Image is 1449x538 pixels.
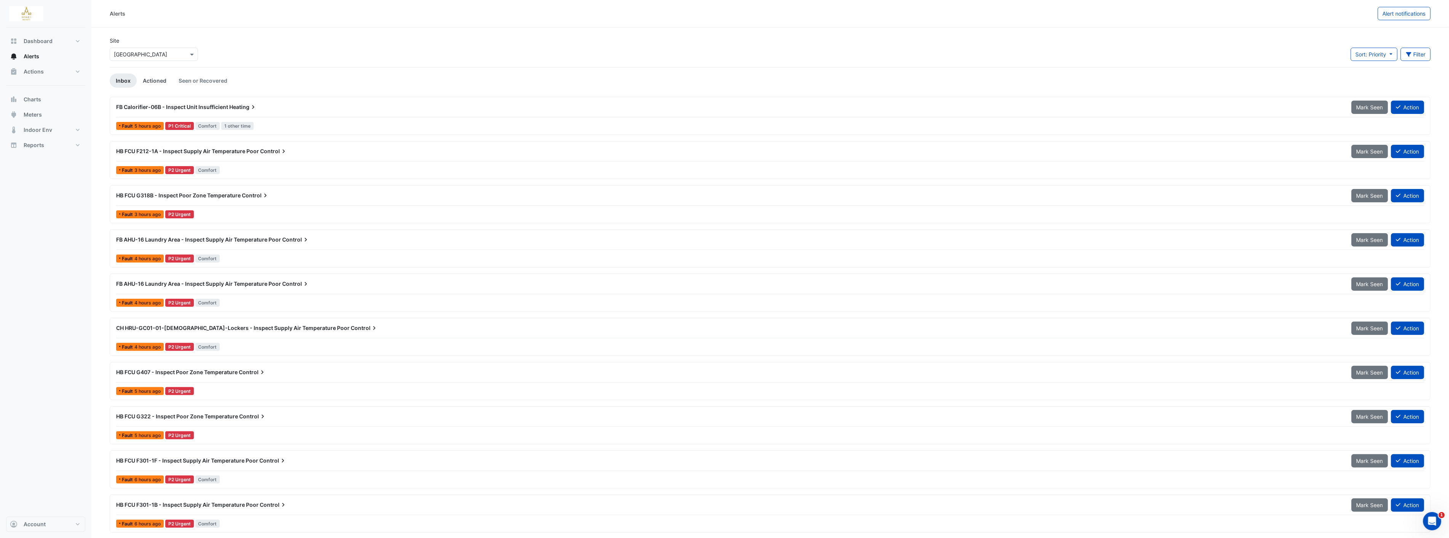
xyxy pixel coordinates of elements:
[122,168,134,173] span: Fault
[165,520,194,528] div: P2 Urgent
[239,413,267,420] span: Control
[1356,458,1383,464] span: Mark Seen
[1352,233,1388,247] button: Mark Seen
[116,192,241,199] span: HB FCU G318B - Inspect Poor Zone Temperature
[9,6,43,21] img: Company Logo
[134,123,161,129] span: Mon 25-Aug-2025 08:45 IST
[165,210,194,218] div: P2 Urgent
[173,74,233,88] a: Seen or Recovered
[6,107,85,122] button: Meters
[116,413,238,420] span: HB FCU G322 - Inspect Poor Zone Temperature
[24,141,44,149] span: Reports
[1391,498,1424,512] button: Action
[195,520,220,528] span: Comfort
[1356,104,1383,110] span: Mark Seen
[134,344,161,350] span: Mon 25-Aug-2025 09:45 IST
[122,522,134,526] span: Fault
[116,457,258,464] span: HB FCU F301-1F - Inspect Supply Air Temperature Poor
[1352,189,1388,202] button: Mark Seen
[282,280,310,288] span: Control
[165,343,194,351] div: P2 Urgent
[10,96,18,103] app-icon: Charts
[282,236,310,243] span: Control
[116,280,281,287] span: FB AHU-16 Laundry Area - Inspect Supply Air Temperature Poor
[6,92,85,107] button: Charts
[351,324,378,332] span: Control
[116,369,238,375] span: HB FCU G407 - Inspect Poor Zone Temperature
[24,53,39,60] span: Alerts
[134,256,161,261] span: Mon 25-Aug-2025 10:00 IST
[134,388,161,394] span: Mon 25-Aug-2025 09:00 IST
[195,343,220,351] span: Comfort
[122,256,134,261] span: Fault
[122,212,134,217] span: Fault
[242,192,269,199] span: Control
[122,345,134,349] span: Fault
[134,167,161,173] span: Mon 25-Aug-2025 11:00 IST
[221,122,254,130] span: 1 other time
[260,501,287,509] span: Control
[229,103,257,111] span: Heating
[110,74,137,88] a: Inbox
[137,74,173,88] a: Actioned
[1352,366,1388,379] button: Mark Seen
[1352,101,1388,114] button: Mark Seen
[110,37,119,45] label: Site
[165,255,194,263] div: P2 Urgent
[1351,48,1398,61] button: Sort: Priority
[122,301,134,305] span: Fault
[1391,233,1424,247] button: Action
[1356,502,1383,508] span: Mark Seen
[1356,237,1383,243] span: Mark Seen
[134,477,161,482] span: Mon 25-Aug-2025 08:00 IST
[116,236,281,243] span: FB AHU-16 Laundry Area - Inspect Supply Air Temperature Poor
[165,476,194,484] div: P2 Urgent
[1383,10,1426,17] span: Alert notifications
[1401,48,1431,61] button: Filter
[122,433,134,438] span: Fault
[24,37,53,45] span: Dashboard
[6,517,85,532] button: Account
[1391,145,1424,158] button: Action
[10,126,18,134] app-icon: Indoor Env
[260,147,288,155] span: Control
[195,122,220,130] span: Comfort
[195,476,220,484] span: Comfort
[1391,189,1424,202] button: Action
[1356,148,1383,155] span: Mark Seen
[1391,410,1424,423] button: Action
[134,432,161,438] span: Mon 25-Aug-2025 08:30 IST
[122,389,134,394] span: Fault
[1352,454,1388,468] button: Mark Seen
[24,520,46,528] span: Account
[1356,413,1383,420] span: Mark Seen
[24,96,41,103] span: Charts
[116,325,350,331] span: CH HRU-GC01-01-[DEMOGRAPHIC_DATA]-Lockers - Inspect Supply Air Temperature Poor
[1391,454,1424,468] button: Action
[259,457,287,464] span: Control
[1352,322,1388,335] button: Mark Seen
[1423,512,1441,530] iframe: Intercom live chat
[165,387,194,395] div: P2 Urgent
[1356,325,1383,331] span: Mark Seen
[1352,498,1388,512] button: Mark Seen
[195,299,220,307] span: Comfort
[195,166,220,174] span: Comfort
[10,37,18,45] app-icon: Dashboard
[1356,281,1383,287] span: Mark Seen
[1391,101,1424,114] button: Action
[10,141,18,149] app-icon: Reports
[1378,7,1431,20] button: Alert notifications
[116,148,259,154] span: HB FCU F212-1A - Inspect Supply Air Temperature Poor
[10,111,18,118] app-icon: Meters
[6,49,85,64] button: Alerts
[1356,51,1387,58] span: Sort: Priority
[1391,322,1424,335] button: Action
[24,111,42,118] span: Meters
[6,64,85,79] button: Actions
[6,122,85,138] button: Indoor Env
[122,477,134,482] span: Fault
[195,255,220,263] span: Comfort
[1356,369,1383,376] span: Mark Seen
[110,10,125,18] div: Alerts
